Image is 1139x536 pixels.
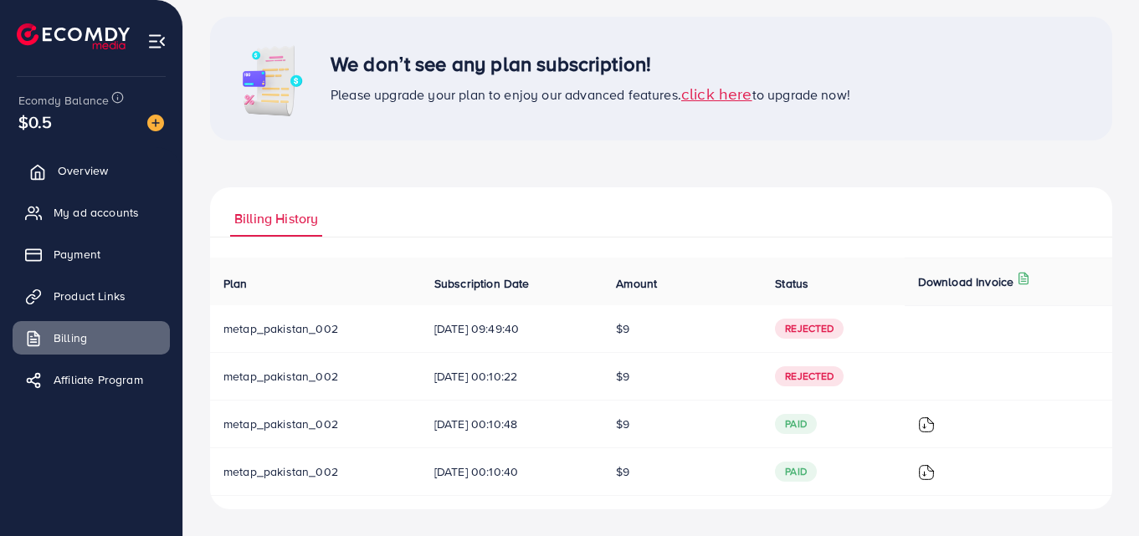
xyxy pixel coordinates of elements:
img: image [147,115,164,131]
span: metap_pakistan_002 [223,320,338,337]
span: Please upgrade your plan to enjoy our advanced features. to upgrade now! [331,85,850,104]
span: [DATE] 00:10:48 [434,416,589,432]
span: $9 [616,320,629,337]
span: $0.5 [18,110,53,134]
span: Billing [54,329,87,346]
span: Payment [54,246,100,263]
span: paid [775,462,817,482]
span: Status [775,275,808,292]
span: metap_pakistan_002 [223,463,338,480]
span: [DATE] 00:10:40 [434,463,589,480]
span: Overview [58,162,108,179]
span: Affiliate Program [54,371,143,388]
span: $9 [616,368,629,385]
span: click here [681,82,752,105]
a: Product Links [13,279,170,313]
span: metap_pakistan_002 [223,416,338,432]
img: logo [17,23,130,49]
span: Plan [223,275,248,292]
span: metap_pakistan_002 [223,368,338,385]
span: Subscription Date [434,275,530,292]
p: Download Invoice [918,272,1014,292]
a: Overview [13,154,170,187]
a: Affiliate Program [13,363,170,396]
a: Billing [13,321,170,355]
span: Rejected [775,366,844,386]
img: menu [147,32,167,51]
span: Amount [616,275,657,292]
h3: We don’t see any plan subscription! [331,52,850,76]
span: Ecomdy Balance [18,92,109,109]
span: Rejected [775,319,844,339]
span: $9 [616,463,629,480]
iframe: Chat [1068,461,1126,523]
img: ic-download-invoice.1f3c1b55.svg [918,464,935,481]
span: My ad accounts [54,204,139,221]
span: paid [775,414,817,434]
a: Payment [13,237,170,271]
span: $9 [616,416,629,432]
span: Billing History [234,209,318,228]
span: [DATE] 09:49:40 [434,320,589,337]
img: ic-download-invoice.1f3c1b55.svg [918,416,935,433]
span: [DATE] 00:10:22 [434,368,589,385]
img: image [230,37,314,120]
span: Product Links [54,288,126,304]
a: My ad accounts [13,196,170,229]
